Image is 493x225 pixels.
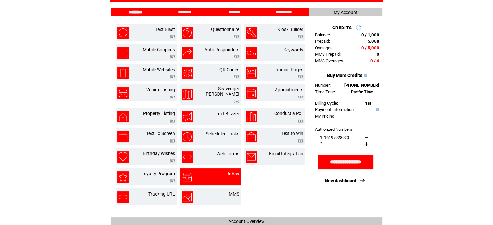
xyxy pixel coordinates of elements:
[274,111,303,116] a: Conduct a Poll
[182,131,193,142] img: scheduled-tasks.png
[370,58,379,63] span: 0 / 6
[228,171,239,176] a: Inbox
[170,159,175,163] img: video.png
[182,67,193,79] img: qr-codes.png
[315,39,330,44] span: Prepaid:
[146,131,175,136] a: Text To Screen
[206,131,239,136] a: Scheduled Tasks
[246,111,257,122] img: conduct-a-poll.png
[368,39,379,44] span: 5,868
[117,67,129,79] img: mobile-websites.png
[325,178,356,183] a: New dashboard
[315,89,336,94] span: Time Zone:
[170,96,175,99] img: video.png
[205,47,239,52] a: Auto Responders
[246,151,257,163] img: email-integration.png
[141,171,175,176] a: Loyalty Program
[182,111,193,122] img: text-buzzer.png
[281,131,303,136] a: Text to Win
[320,141,323,146] span: 2.
[377,52,379,57] span: 0
[246,87,257,99] img: appointments.png
[275,87,303,92] a: Appointments
[117,131,129,142] img: text-to-screen.png
[246,27,257,39] img: kiosk-builder.png
[182,151,193,163] img: web-forms.png
[216,111,239,116] a: Text Buzzer
[205,86,239,96] a: Scavenger [PERSON_NAME]
[298,139,303,143] img: video.png
[117,171,129,183] img: loyalty-program.png
[146,87,175,92] a: Vehicle Listing
[277,27,303,32] a: Kiosk Builder
[143,67,175,72] a: Mobile Websites
[234,35,239,39] img: video.png
[283,47,303,52] a: Keywords
[246,47,257,59] img: keywords.png
[234,100,239,103] img: video.png
[315,52,341,57] span: MMS Prepaid:
[315,114,334,118] a: My Pricing
[315,45,334,50] span: Overages:
[320,135,349,140] span: 1. 16197928920
[117,47,129,59] img: mobile-coupons.png
[170,75,175,79] img: video.png
[246,131,257,142] img: text-to-win.png
[211,27,239,32] a: Questionnaire
[182,27,193,39] img: questionnaire.png
[361,45,379,50] span: 0 / 5,000
[117,111,129,122] img: property-listing.png
[117,27,129,39] img: text-blast.png
[148,191,175,197] a: Tracking URL
[234,75,239,79] img: video.png
[351,90,373,94] span: Pacific Time
[170,139,175,143] img: video.png
[219,67,239,72] a: QR Codes
[365,101,371,106] span: 1st
[298,35,303,39] img: video.png
[315,107,354,112] a: Payment Information
[117,87,129,99] img: vehicle-listing.png
[332,25,352,30] span: CREDITS
[344,83,379,88] span: [PHONE_NUMBER]
[315,32,331,37] span: Balance:
[298,75,303,79] img: video.png
[182,47,193,59] img: auto-responders.png
[217,151,239,156] a: Web Forms
[170,55,175,59] img: video.png
[273,67,303,72] a: Landing Pages
[234,55,239,59] img: video.png
[229,219,265,224] span: Account Overview
[246,67,257,79] img: landing-pages.png
[315,58,344,63] span: MMS Overages:
[117,191,129,203] img: tracking-url.png
[269,151,303,156] a: Email Integration
[315,101,338,106] span: Billing Cycle:
[298,96,303,99] img: video.png
[143,47,175,52] a: Mobile Coupons
[170,179,175,183] img: video.png
[229,191,239,197] a: MMS
[327,73,362,78] a: Buy More Credits
[361,32,379,37] span: 0 / 1,000
[170,119,175,123] img: video.png
[182,171,193,183] img: inbox.png
[334,10,358,15] span: My Account
[143,111,175,116] a: Property Listing
[143,151,175,156] a: Birthday Wishes
[298,119,303,123] img: video.png
[315,83,331,88] span: Number:
[362,74,367,77] img: help.gif
[182,89,193,100] img: scavenger-hunt.png
[155,27,175,32] a: Text Blast
[374,108,379,111] img: help.gif
[182,191,193,203] img: mms.png
[117,151,129,163] img: birthday-wishes.png
[315,127,353,132] span: Authorized Numbers:
[170,35,175,39] img: video.png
